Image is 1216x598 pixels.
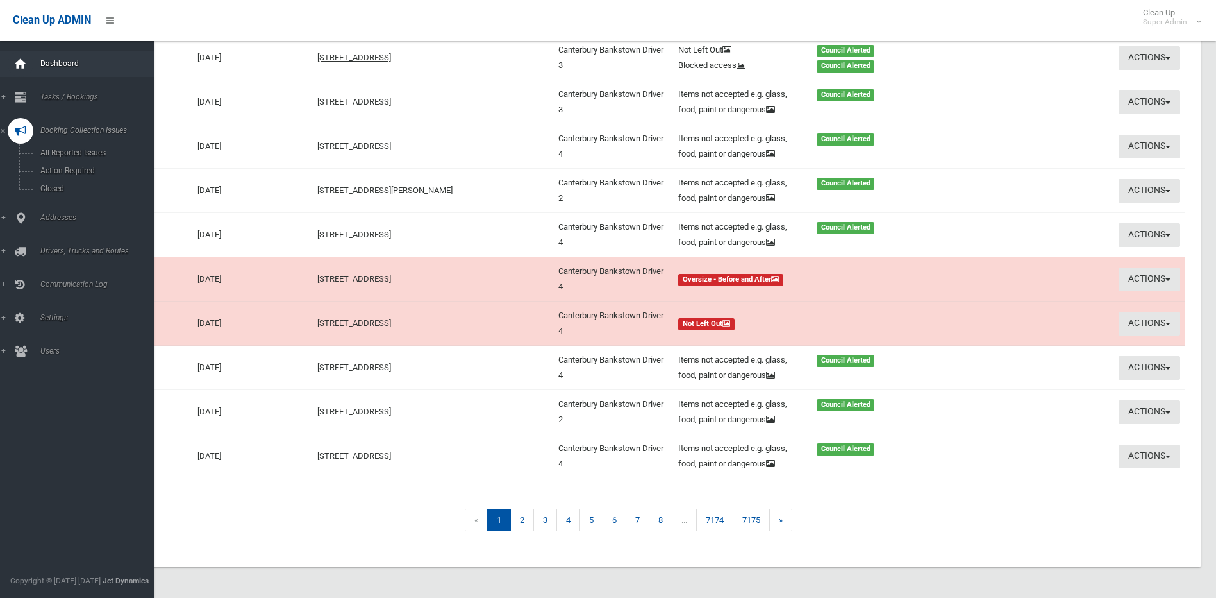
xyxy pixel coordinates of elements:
[678,219,940,250] a: Items not accepted e.g. glass, food, paint or dangerous Council Alerted
[553,169,674,213] td: Canterbury Bankstown Driver 2
[192,35,313,80] td: [DATE]
[192,213,313,257] td: [DATE]
[37,59,163,68] span: Dashboard
[1119,46,1180,70] button: Actions
[103,576,149,585] strong: Jet Dynamics
[37,313,163,322] span: Settings
[553,124,674,169] td: Canterbury Bankstown Driver 4
[37,126,163,135] span: Booking Collection Issues
[1137,8,1200,27] span: Clean Up
[1119,90,1180,114] button: Actions
[626,509,649,531] a: 7
[553,213,674,257] td: Canterbury Bankstown Driver 4
[678,352,940,383] a: Items not accepted e.g. glass, food, paint or dangerous Council Alerted
[192,390,313,434] td: [DATE]
[579,509,603,531] a: 5
[553,302,674,346] td: Canterbury Bankstown Driver 4
[556,509,580,531] a: 4
[670,397,809,427] div: Items not accepted e.g. glass, food, paint or dangerous
[192,346,313,390] td: [DATE]
[1143,17,1187,27] small: Super Admin
[678,175,940,206] a: Items not accepted e.g. glass, food, paint or dangerous Council Alerted
[312,124,553,169] td: [STREET_ADDRESS]
[670,42,809,58] div: Not Left Out
[1119,312,1180,336] button: Actions
[37,148,153,157] span: All Reported Issues
[487,509,511,531] span: 1
[672,509,697,531] span: ...
[192,124,313,169] td: [DATE]
[817,399,875,411] span: Council Alerted
[678,42,940,73] a: Not Left Out Council Alerted Blocked access Council Alerted
[678,316,940,331] a: Not Left Out
[10,576,101,585] span: Copyright © [DATE]-[DATE]
[312,434,553,479] td: [STREET_ADDRESS]
[37,213,163,222] span: Addresses
[817,178,875,190] span: Council Alerted
[192,169,313,213] td: [DATE]
[817,133,875,146] span: Council Alerted
[817,222,875,234] span: Council Alerted
[192,257,313,302] td: [DATE]
[670,352,809,383] div: Items not accepted e.g. glass, food, paint or dangerous
[1119,268,1180,291] button: Actions
[733,509,770,531] a: 7175
[649,509,672,531] a: 8
[817,60,875,73] span: Council Alerted
[670,219,809,250] div: Items not accepted e.g. glass, food, paint or dangerous
[678,441,940,472] a: Items not accepted e.g. glass, food, paint or dangerous Council Alerted
[312,346,553,390] td: [STREET_ADDRESS]
[312,35,553,80] td: [STREET_ADDRESS]
[13,14,91,26] span: Clean Up ADMIN
[533,509,557,531] a: 3
[817,355,875,367] span: Council Alerted
[553,434,674,479] td: Canterbury Bankstown Driver 4
[192,302,313,346] td: [DATE]
[37,92,163,101] span: Tasks / Bookings
[1119,135,1180,158] button: Actions
[1119,445,1180,468] button: Actions
[696,509,733,531] a: 7174
[670,58,809,73] div: Blocked access
[1119,179,1180,203] button: Actions
[678,87,940,117] a: Items not accepted e.g. glass, food, paint or dangerous Council Alerted
[553,35,674,80] td: Canterbury Bankstown Driver 3
[670,175,809,206] div: Items not accepted e.g. glass, food, paint or dangerous
[670,131,809,162] div: Items not accepted e.g. glass, food, paint or dangerous
[603,509,626,531] a: 6
[817,45,875,57] span: Council Alerted
[553,257,674,302] td: Canterbury Bankstown Driver 4
[817,443,875,456] span: Council Alerted
[553,390,674,434] td: Canterbury Bankstown Driver 2
[312,80,553,124] td: [STREET_ADDRESS]
[817,89,875,101] span: Council Alerted
[312,257,553,302] td: [STREET_ADDRESS]
[670,87,809,117] div: Items not accepted e.g. glass, food, paint or dangerous
[312,169,553,213] td: [STREET_ADDRESS][PERSON_NAME]
[510,509,534,531] a: 2
[37,246,163,255] span: Drivers, Trucks and Routes
[678,131,940,162] a: Items not accepted e.g. glass, food, paint or dangerous Council Alerted
[553,80,674,124] td: Canterbury Bankstown Driver 3
[465,509,488,531] span: «
[678,318,735,330] span: Not Left Out
[1119,400,1180,424] button: Actions
[312,390,553,434] td: [STREET_ADDRESS]
[37,166,153,175] span: Action Required
[678,397,940,427] a: Items not accepted e.g. glass, food, paint or dangerous Council Alerted
[37,184,153,193] span: Closed
[37,346,163,355] span: Users
[192,434,313,479] td: [DATE]
[312,302,553,346] td: [STREET_ADDRESS]
[1119,356,1180,380] button: Actions
[678,274,783,286] span: Oversize - Before and After
[678,271,940,287] a: Oversize - Before and After
[670,441,809,472] div: Items not accepted e.g. glass, food, paint or dangerous
[1119,223,1180,247] button: Actions
[192,80,313,124] td: [DATE]
[553,346,674,390] td: Canterbury Bankstown Driver 4
[37,280,163,289] span: Communication Log
[312,213,553,257] td: [STREET_ADDRESS]
[769,509,792,531] a: »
